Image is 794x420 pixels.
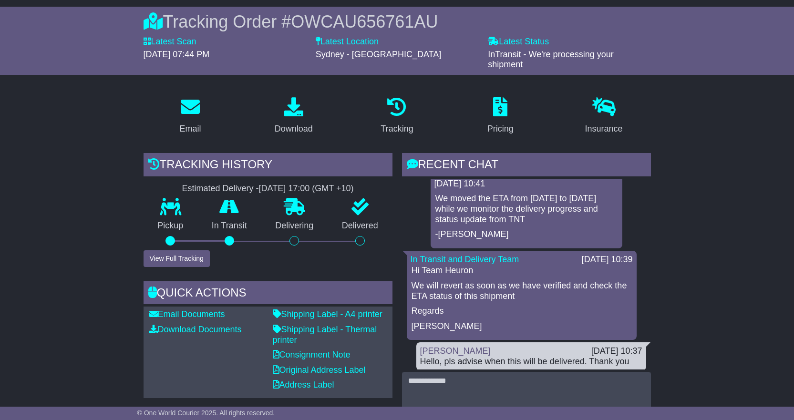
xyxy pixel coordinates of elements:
a: Original Address Label [273,365,366,375]
p: We moved the ETA from [DATE] to [DATE] while we monitor the delivery progress and status update f... [435,194,618,225]
p: Delivered [328,221,392,231]
button: View Full Tracking [144,250,210,267]
a: Email Documents [149,309,225,319]
a: Pricing [481,94,520,139]
label: Latest Location [316,37,379,47]
div: Pricing [487,123,514,135]
div: Tracking [381,123,413,135]
a: Consignment Note [273,350,351,359]
span: © One World Courier 2025. All rights reserved. [137,409,275,417]
a: In Transit and Delivery Team [411,255,519,264]
a: Shipping Label - Thermal printer [273,325,377,345]
p: Hi Team Heuron [412,266,632,276]
a: Email [173,94,207,139]
a: Tracking [374,94,419,139]
span: OWCAU656761AU [291,12,438,31]
p: Delivering [261,221,328,231]
div: Download [275,123,313,135]
div: Tracking history [144,153,392,179]
p: Regards [412,306,632,317]
div: Hello, pls advise when this will be delivered. Thank you [420,357,642,367]
div: RECENT CHAT [402,153,651,179]
a: Download [268,94,319,139]
div: [DATE] 10:37 [591,346,642,357]
span: Sydney - [GEOGRAPHIC_DATA] [316,50,441,59]
div: Estimated Delivery - [144,184,392,194]
a: [PERSON_NAME] [420,346,491,356]
span: [DATE] 07:44 PM [144,50,210,59]
p: Pickup [144,221,198,231]
div: Email [179,123,201,135]
a: Insurance [579,94,629,139]
div: [DATE] 17:00 (GMT +10) [259,184,354,194]
a: Download Documents [149,325,242,334]
p: -[PERSON_NAME] [435,229,618,240]
label: Latest Status [488,37,549,47]
a: Shipping Label - A4 printer [273,309,382,319]
div: Insurance [585,123,623,135]
div: Quick Actions [144,281,392,307]
span: InTransit - We're processing your shipment [488,50,614,70]
div: Tracking Order # [144,11,651,32]
div: [DATE] 10:41 [434,179,619,189]
p: [PERSON_NAME] [412,321,632,332]
label: Latest Scan [144,37,196,47]
div: [DATE] 10:39 [582,255,633,265]
a: Address Label [273,380,334,389]
p: We will revert as soon as we have verified and check the ETA status of this shipment [412,281,632,301]
p: In Transit [197,221,261,231]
